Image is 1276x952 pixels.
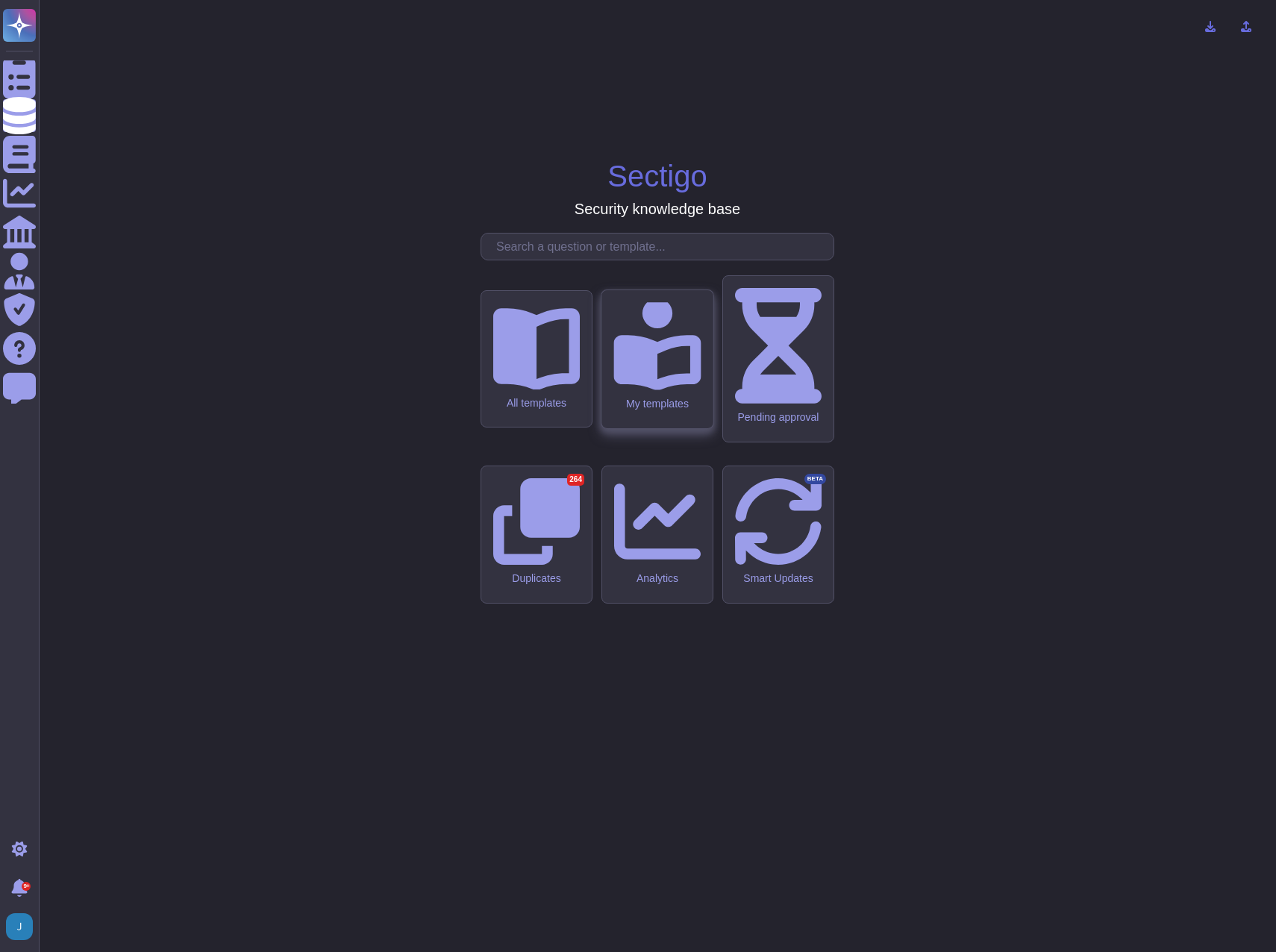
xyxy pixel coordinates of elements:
[3,910,43,943] button: user
[493,572,580,585] div: Duplicates
[567,474,584,486] div: 264
[22,882,31,891] div: 9+
[804,474,826,484] div: BETA
[493,397,580,410] div: All templates
[613,397,701,410] div: My templates
[614,572,701,585] div: Analytics
[735,572,822,585] div: Smart Updates
[607,158,707,194] h1: Sectigo
[6,913,33,940] img: user
[735,411,822,424] div: Pending approval
[489,234,834,260] input: Search a question or template...
[575,200,740,218] h3: Security knowledge base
